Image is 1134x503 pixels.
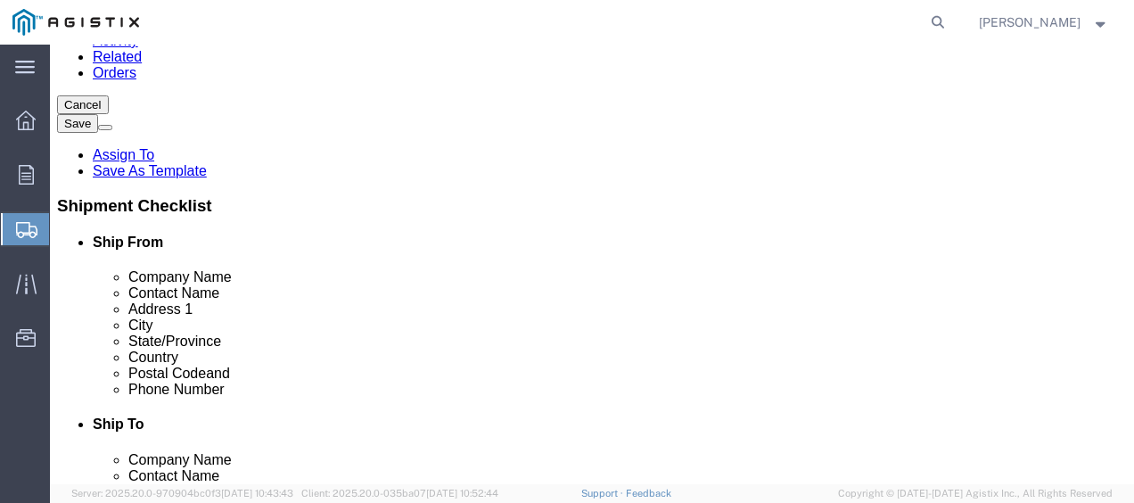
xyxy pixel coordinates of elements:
img: logo [12,9,139,36]
a: Support [581,488,626,499]
span: [DATE] 10:43:43 [221,488,293,499]
button: [PERSON_NAME] [978,12,1110,33]
span: Server: 2025.20.0-970904bc0f3 [71,488,293,499]
span: Client: 2025.20.0-035ba07 [301,488,498,499]
a: Feedback [626,488,671,499]
iframe: FS Legacy Container [50,45,1134,484]
span: Copyright © [DATE]-[DATE] Agistix Inc., All Rights Reserved [838,486,1113,501]
span: [DATE] 10:52:44 [426,488,498,499]
span: Louis Ortiz [979,12,1081,32]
